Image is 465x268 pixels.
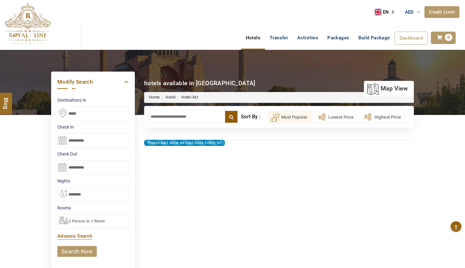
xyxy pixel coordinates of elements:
[241,111,268,123] div: Sort By :
[57,78,129,86] a: Modify Search
[375,7,398,17] a: EN
[144,140,225,146] div: Please wait while we load more hotels for you
[57,151,129,157] label: Check Out
[166,95,175,99] a: Hotel
[362,111,406,123] button: Highest Price
[241,32,265,44] a: Hotels
[57,233,92,239] a: Advance Search
[57,246,97,257] a: search now
[375,7,398,17] aside: Language selected: English
[405,9,414,15] span: AED
[144,79,255,87] div: hotels available in [GEOGRAPHIC_DATA]
[445,34,452,41] span: 0
[5,3,51,45] img: The Royal Line Holidays
[57,97,129,103] label: Destinations In
[268,111,312,123] button: Most Popular
[57,178,129,184] label: nights
[69,219,105,223] span: 2 Person in 1 Room
[431,32,456,44] a: 0
[175,94,198,100] li: Hotel list
[354,32,394,44] a: Build Package
[375,7,398,17] div: Language
[316,111,359,123] button: Lowest Price
[57,205,129,211] label: Rooms
[2,98,10,103] span: Blog
[400,35,423,41] span: Dashboard
[367,82,408,95] a: map view
[149,95,160,99] a: Home
[265,32,293,44] a: Transfer
[424,6,459,18] a: Credit Limit
[323,32,354,44] a: Packages
[293,32,323,44] a: Activities
[57,124,129,130] label: Check In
